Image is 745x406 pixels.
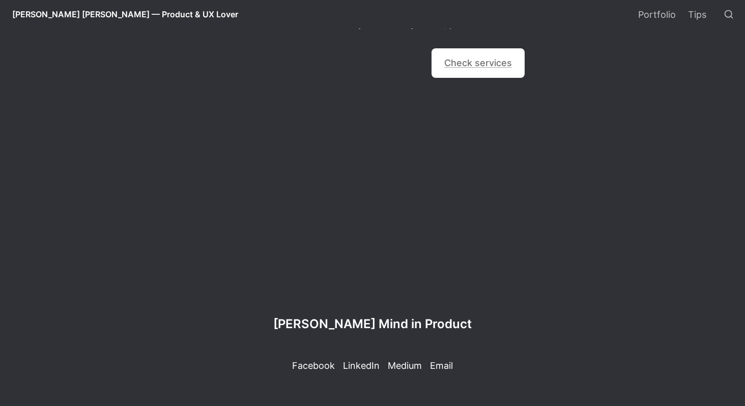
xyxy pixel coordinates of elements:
p: Facebook [292,359,335,372]
a: Check services [444,57,512,68]
a: LinkedIn [342,353,381,373]
a: [PERSON_NAME] Mind in Product [273,316,472,341]
a: Facebook [291,353,336,373]
a: Medium [387,353,423,373]
p: Email [430,359,453,372]
span: [PERSON_NAME] Mind in Product [273,316,472,331]
a: Email [429,353,454,373]
span: [PERSON_NAME] [PERSON_NAME] — Product & UX Lover [12,9,238,19]
p: LinkedIn [343,359,380,372]
p: Medium [388,359,422,372]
